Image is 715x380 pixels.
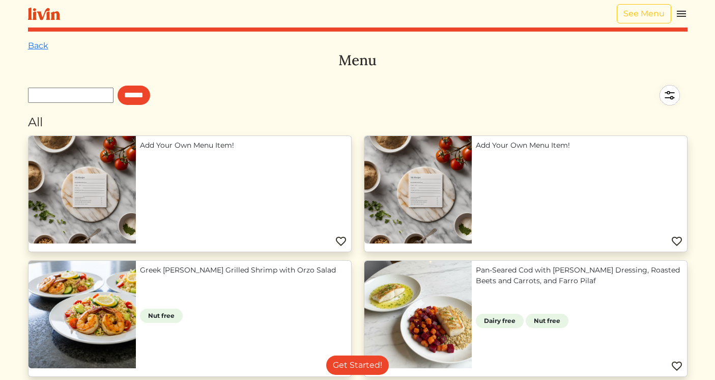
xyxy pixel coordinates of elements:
[335,235,347,248] img: Favorite menu item
[652,77,688,113] img: filter-5a7d962c2457a2d01fc3f3b070ac7679cf81506dd4bc827d76cf1eb68fb85cd7.svg
[140,140,347,151] a: Add Your Own Menu Item!
[28,52,688,69] h3: Menu
[675,8,688,20] img: menu_hamburger-cb6d353cf0ecd9f46ceae1c99ecbeb4a00e71ca567a856bd81f57e9d8c17bb26.svg
[671,235,683,248] img: Favorite menu item
[140,265,347,276] a: Greek [PERSON_NAME] Grilled Shrimp with Orzo Salad
[28,113,688,131] div: All
[476,265,683,286] a: Pan-Seared Cod with [PERSON_NAME] Dressing, Roasted Beets and Carrots, and Farro Pilaf
[617,4,671,23] a: See Menu
[476,140,683,151] a: Add Your Own Menu Item!
[28,8,60,20] img: livin-logo-a0d97d1a881af30f6274990eb6222085a2533c92bbd1e4f22c21b4f0d0e3210c.svg
[326,356,389,375] a: Get Started!
[28,41,48,50] a: Back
